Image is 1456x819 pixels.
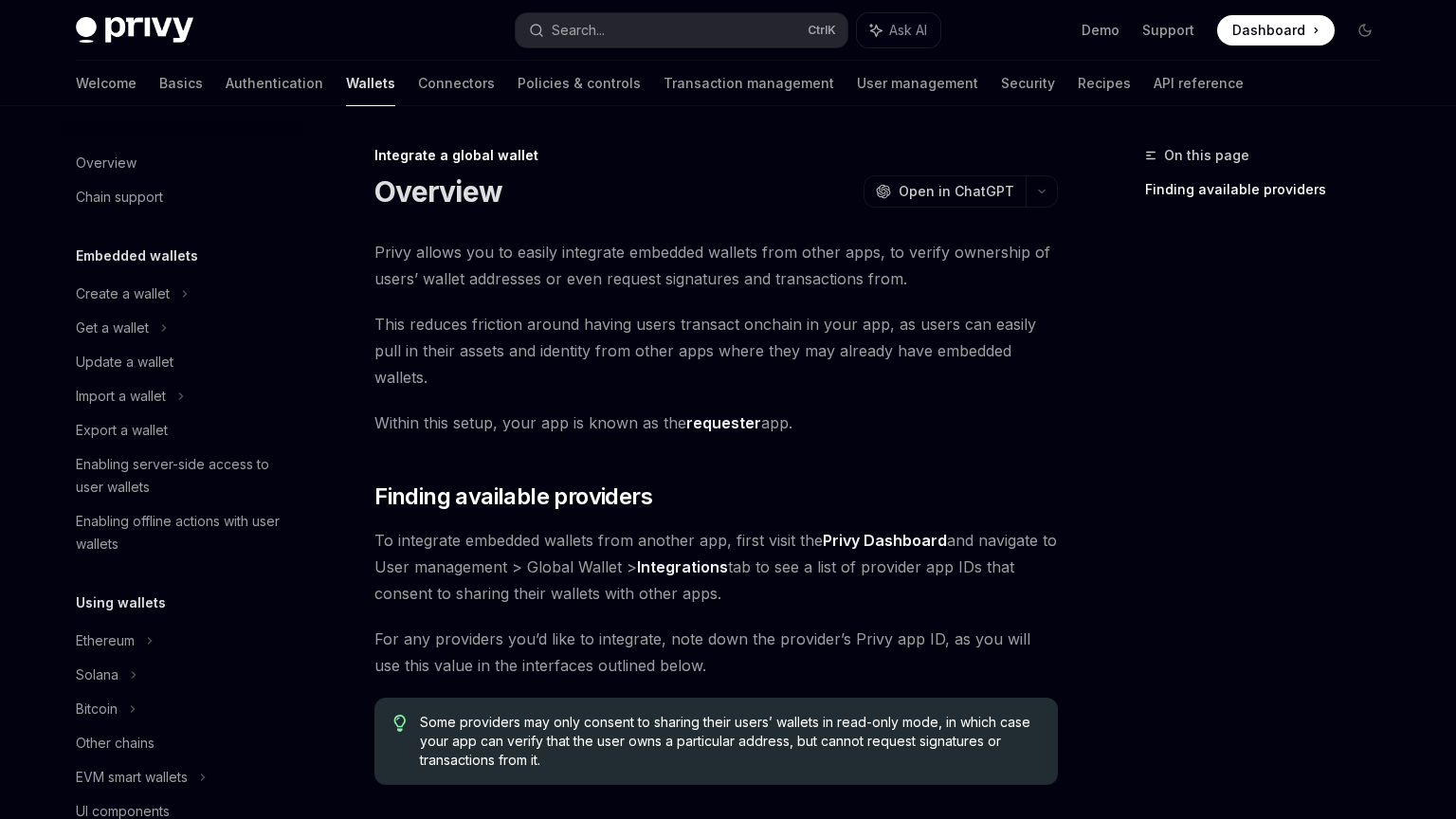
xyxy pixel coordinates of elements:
[637,557,728,577] a: Integrations
[374,482,652,512] span: Finding available providers
[61,345,303,379] a: Update a wallet
[76,385,166,408] div: Import a wallet
[857,61,978,106] a: User management
[76,766,188,789] div: EVM smart wallets
[159,61,203,106] a: Basics
[61,726,303,760] a: Other chains
[1145,174,1395,205] a: Finding available providers
[76,629,135,652] div: Ethereum
[76,664,118,686] div: Solana
[76,152,136,174] div: Overview
[823,531,947,550] strong: Privy Dashboard
[864,175,1026,208] button: Open in ChatGPT
[226,61,323,106] a: Authentication
[1232,21,1305,40] span: Dashboard
[1001,61,1055,106] a: Security
[61,146,303,180] a: Overview
[420,713,1039,770] span: Some providers may only consent to sharing their users’ wallets in read-only mode, in which case ...
[61,504,303,561] a: Enabling offline actions with user wallets
[1350,15,1380,45] button: Toggle dark mode
[76,510,292,555] div: Enabling offline actions with user wallets
[1142,21,1194,40] a: Support
[76,282,170,305] div: Create a wallet
[1154,61,1244,106] a: API reference
[686,413,761,432] strong: requester
[374,146,1058,165] div: Integrate a global wallet
[76,317,149,339] div: Get a wallet
[1217,15,1335,45] a: Dashboard
[823,531,947,551] a: Privy Dashboard
[374,409,1058,436] span: Within this setup, your app is known as the app.
[374,527,1058,607] span: To integrate embedded wallets from another app, first visit the and navigate to User management >...
[1164,144,1249,167] span: On this page
[76,351,173,373] div: Update a wallet
[61,447,303,504] a: Enabling server-side access to user wallets
[374,239,1058,292] span: Privy allows you to easily integrate embedded wallets from other apps, to verify ownership of use...
[76,17,193,44] img: dark logo
[76,61,136,106] a: Welcome
[76,732,155,755] div: Other chains
[637,557,728,576] strong: Integrations
[76,453,292,499] div: Enabling server-side access to user wallets
[374,174,502,209] h1: Overview
[889,21,927,40] span: Ask AI
[76,591,166,614] h5: Using wallets
[76,186,163,209] div: Chain support
[61,413,303,447] a: Export a wallet
[808,23,836,38] span: Ctrl K
[61,180,303,214] a: Chain support
[418,61,495,106] a: Connectors
[374,626,1058,679] span: For any providers you’d like to integrate, note down the provider’s Privy app ID, as you will use...
[76,698,118,720] div: Bitcoin
[516,13,847,47] button: Search...CtrlK
[664,61,834,106] a: Transaction management
[857,13,940,47] button: Ask AI
[393,715,407,732] svg: Tip
[346,61,395,106] a: Wallets
[1078,61,1131,106] a: Recipes
[76,419,168,442] div: Export a wallet
[374,311,1058,391] span: This reduces friction around having users transact onchain in your app, as users can easily pull ...
[1082,21,1119,40] a: Demo
[76,245,198,267] h5: Embedded wallets
[899,182,1014,201] span: Open in ChatGPT
[518,61,641,106] a: Policies & controls
[552,19,605,42] div: Search...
